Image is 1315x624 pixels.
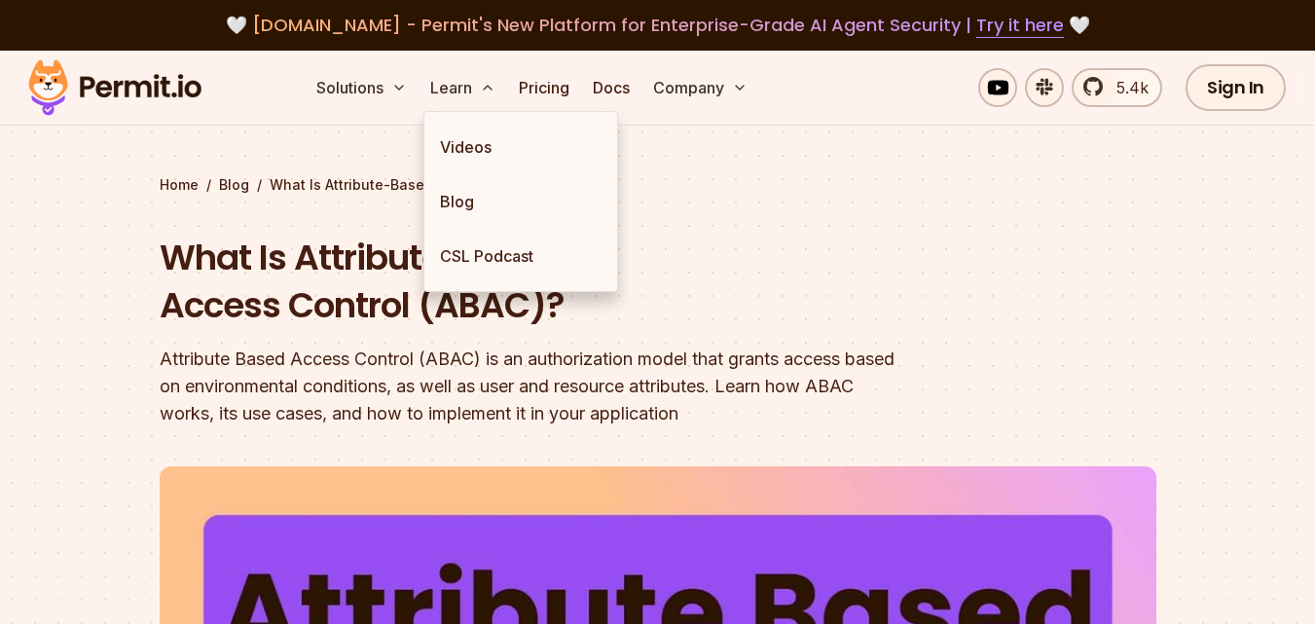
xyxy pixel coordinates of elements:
[424,120,617,174] a: Videos
[645,68,755,107] button: Company
[252,13,1064,37] span: [DOMAIN_NAME] - Permit's New Platform for Enterprise-Grade AI Agent Security |
[160,175,199,195] a: Home
[511,68,577,107] a: Pricing
[309,68,415,107] button: Solutions
[422,68,503,107] button: Learn
[585,68,638,107] a: Docs
[19,55,210,121] img: Permit logo
[160,234,907,330] h1: What Is Attribute-Based Access Control (ABAC)?
[424,174,617,229] a: Blog
[1105,76,1149,99] span: 5.4k
[160,346,907,427] div: Attribute Based Access Control (ABAC) is an authorization model that grants access based on envir...
[1186,64,1286,111] a: Sign In
[219,175,249,195] a: Blog
[1072,68,1162,107] a: 5.4k
[47,12,1268,39] div: 🤍 🤍
[976,13,1064,38] a: Try it here
[424,229,617,283] a: CSL Podcast
[160,175,1156,195] div: / /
